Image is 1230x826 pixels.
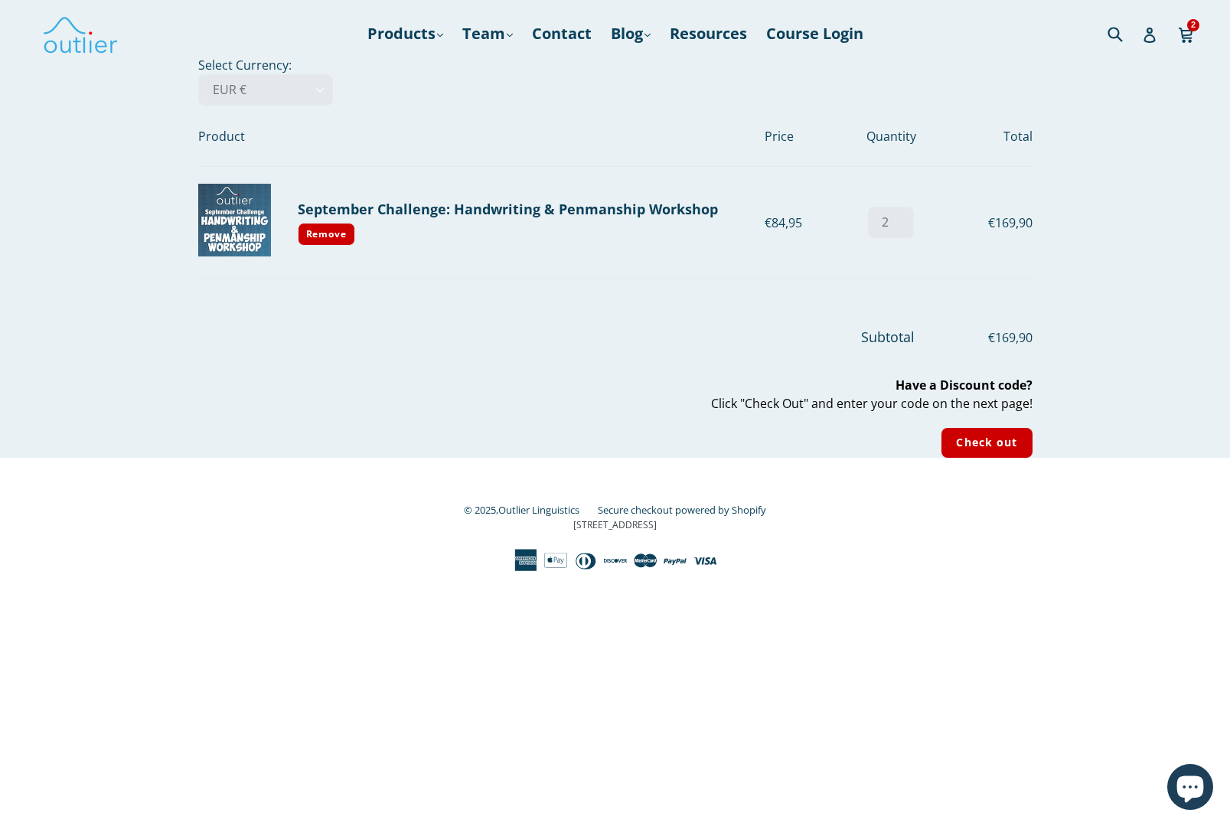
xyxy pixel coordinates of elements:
[198,106,765,167] th: Product
[524,20,599,47] a: Contact
[298,223,356,246] a: Remove
[598,503,766,517] a: Secure checkout powered by Shopify
[603,20,658,47] a: Blog
[455,20,520,47] a: Team
[198,377,1033,413] p: Click "Check Out" and enter your code on the next page!
[498,503,579,517] a: Outlier Linguistics
[1163,764,1218,814] inbox-online-store-chat: Shopify online store chat
[360,20,451,47] a: Products
[918,328,1033,347] span: €169,90
[156,56,1075,458] div: Select Currency:
[765,214,841,232] div: €84,95
[840,106,941,167] th: Quantity
[1178,16,1196,51] a: 2
[662,20,755,47] a: Resources
[1104,18,1146,49] input: Search
[896,377,1033,394] b: Have a Discount code?
[198,184,271,256] img: September Challenge: Handwriting & Penmanship Workshop
[759,20,871,47] a: Course Login
[198,518,1033,532] p: [STREET_ADDRESS]
[1187,19,1199,31] span: 2
[861,328,915,346] span: Subtotal
[765,106,841,167] th: Price
[942,214,1033,232] div: €169,90
[42,11,119,56] img: Outlier Linguistics
[298,200,718,218] a: September Challenge: Handwriting & Penmanship Workshop
[942,106,1033,167] th: Total
[941,428,1032,458] input: Check out
[464,503,595,517] small: © 2025,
